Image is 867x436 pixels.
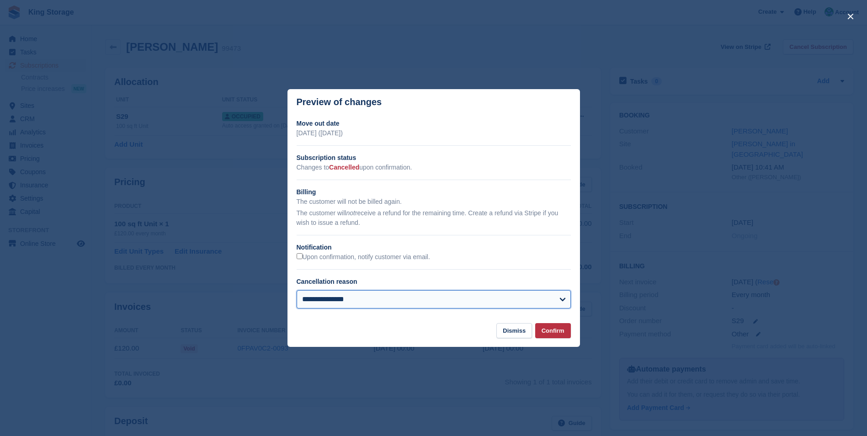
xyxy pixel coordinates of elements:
[297,278,357,285] label: Cancellation reason
[346,209,355,217] em: not
[297,187,571,197] h2: Billing
[297,253,430,261] label: Upon confirmation, notify customer via email.
[843,9,858,24] button: close
[297,97,382,107] p: Preview of changes
[297,119,571,128] h2: Move out date
[297,128,571,138] p: [DATE] ([DATE])
[297,197,571,207] p: The customer will not be billed again.
[329,164,359,171] span: Cancelled
[297,208,571,228] p: The customer will receive a refund for the remaining time. Create a refund via Stripe if you wish...
[535,323,571,338] button: Confirm
[297,153,571,163] h2: Subscription status
[297,163,571,172] p: Changes to upon confirmation.
[496,323,532,338] button: Dismiss
[297,243,571,252] h2: Notification
[297,253,303,259] input: Upon confirmation, notify customer via email.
